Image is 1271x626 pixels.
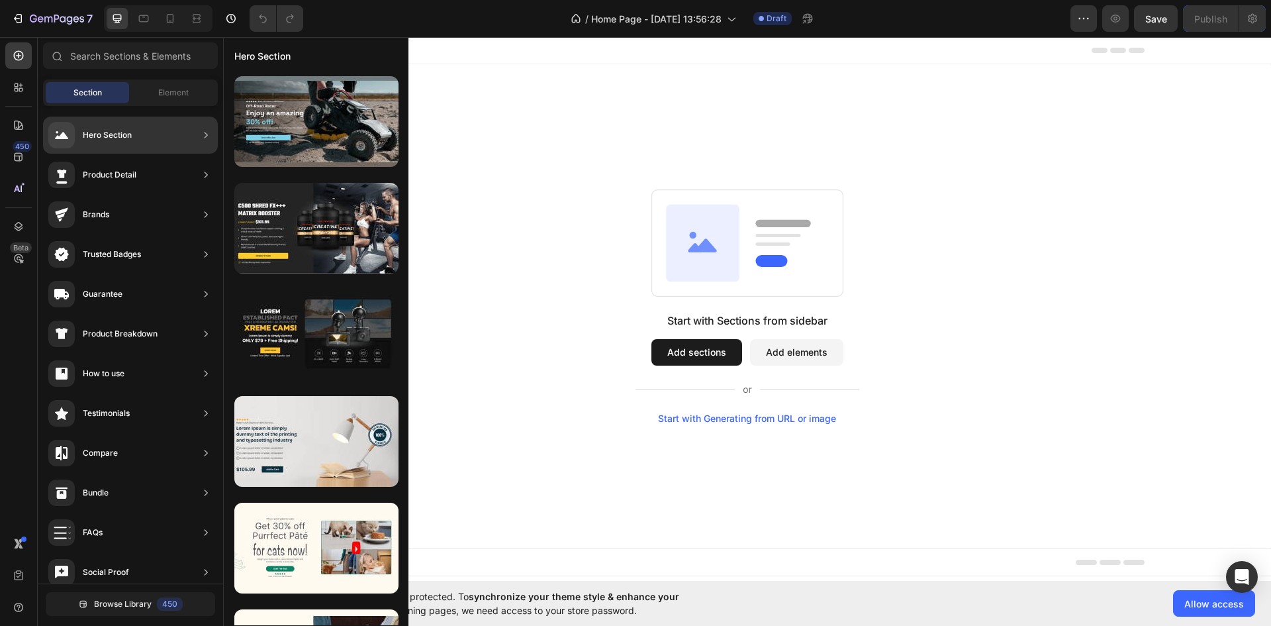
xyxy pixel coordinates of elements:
[83,407,130,420] div: Testimonials
[83,129,132,142] div: Hero Section
[83,287,122,301] div: Guarantee
[13,141,32,152] div: 450
[308,590,731,617] span: Your page is password protected. To when designing pages, we need access to your store password.
[10,242,32,253] div: Beta
[43,42,218,69] input: Search Sections & Elements
[83,327,158,340] div: Product Breakdown
[1184,597,1244,611] span: Allow access
[585,12,588,26] span: /
[83,566,129,579] div: Social Proof
[83,486,109,499] div: Bundle
[46,592,215,616] button: Browse Library450
[1134,5,1178,32] button: Save
[5,5,99,32] button: 7
[767,13,786,25] span: Draft
[83,367,124,380] div: How to use
[1173,590,1255,617] button: Allow access
[1145,13,1167,25] span: Save
[157,598,183,611] div: 450
[428,302,519,329] button: Add sections
[591,12,722,26] span: Home Page - [DATE] 13:56:28
[83,208,109,221] div: Brands
[444,276,604,291] div: Start with Sections from sidebar
[1226,561,1258,593] div: Open Intercom Messenger
[73,87,102,99] span: Section
[94,598,152,610] span: Browse Library
[1183,5,1239,32] button: Publish
[435,376,613,387] div: Start with Generating from URL or image
[87,11,93,26] p: 7
[308,591,679,616] span: synchronize your theme style & enhance your experience
[83,248,141,261] div: Trusted Badges
[250,5,303,32] div: Undo/Redo
[158,87,189,99] span: Element
[223,37,1271,581] iframe: Design area
[1194,12,1227,26] div: Publish
[527,302,620,329] button: Add elements
[83,446,118,460] div: Compare
[83,168,136,182] div: Product Detail
[83,526,103,539] div: FAQs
